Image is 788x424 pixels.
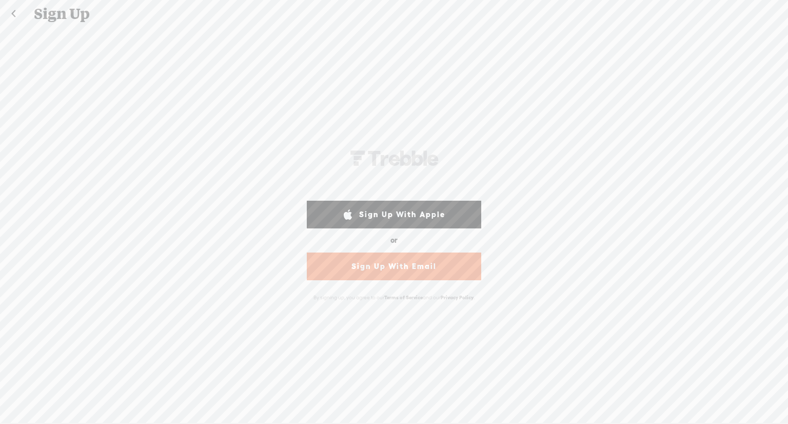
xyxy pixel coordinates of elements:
[304,289,484,306] div: By signing up, you agree to our and our .
[441,295,474,300] a: Privacy Policy
[307,253,481,280] a: Sign Up With Email
[307,201,481,228] a: Sign Up With Apple
[384,295,423,300] a: Terms of Service
[27,1,762,27] div: Sign Up
[390,232,398,248] div: or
